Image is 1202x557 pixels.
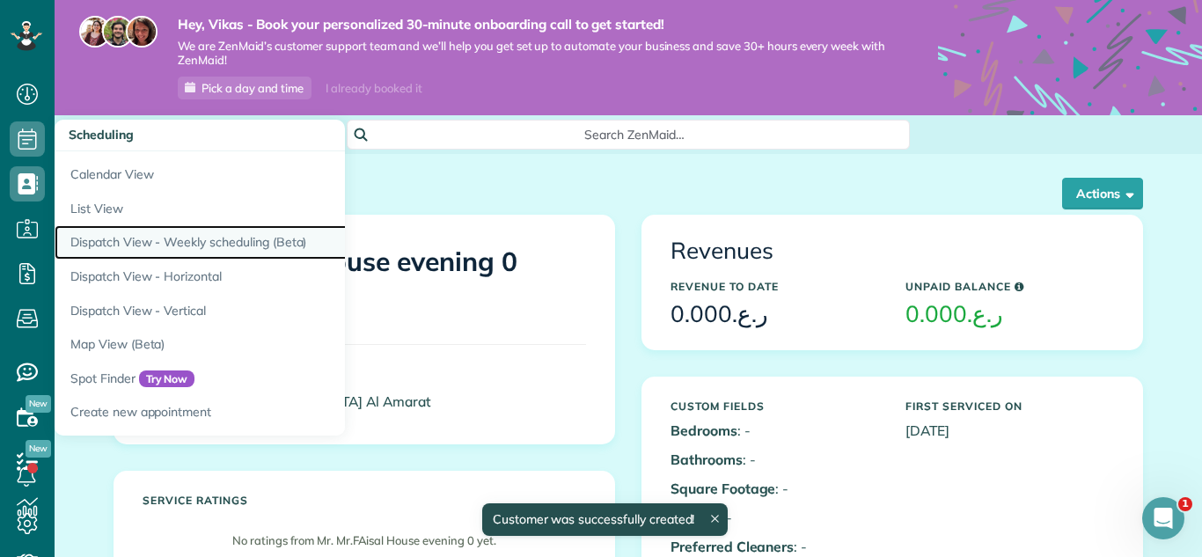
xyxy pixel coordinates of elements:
b: Bedrooms [671,421,737,439]
span: New [26,395,51,413]
p: [DATE] [905,421,1114,441]
b: Preferred Cleaners [671,538,794,555]
div: Customer was successfully created! [482,503,729,536]
span: New [26,440,51,458]
p: : - [671,508,879,528]
h5: Unpaid Balance [905,281,1114,292]
span: Try Now [139,370,195,388]
a: Dispatch View - Weekly scheduling (Beta) [55,225,495,260]
a: List View [55,192,495,226]
span: 1 [1178,497,1192,511]
a: Dispatch View - Horizontal [55,260,495,294]
p: : - [671,421,879,441]
a: Spot FinderTry Now [55,362,495,396]
span: We are ZenMaid’s customer support team and we’ll help you get set up to automate your business an... [178,39,885,69]
p: : - [671,479,879,499]
a: Map View (Beta) [55,327,495,362]
h3: Revenues [671,238,1114,264]
h5: Service ratings [143,495,586,506]
p: : - [671,450,879,470]
div: I already booked it [315,77,432,99]
p: : - [671,537,879,557]
b: Bathrooms [671,451,743,468]
b: Square Footage [671,480,775,497]
h3: ر.ع.0.000 [671,302,879,327]
h1: Mr. Mr.FAisal House evening 0 [143,247,586,309]
a: Create new appointment [55,395,495,436]
span: Pick a day and time [202,81,304,95]
p: No ratings from Mr. Mr.FAisal House evening 0 yet. [151,532,577,549]
h5: First Serviced On [905,400,1114,412]
img: jorge-587dff0eeaa6aab1f244e6dc62b8924c3b6ad411094392a53c71c6c4a576187d.jpg [102,16,134,48]
iframe: Intercom live chat [1142,497,1184,539]
h3: ر.ع.0.000 [905,302,1114,327]
a: Pick a day and time [178,77,311,99]
button: Actions [1062,178,1143,209]
h5: Service Address [143,371,586,383]
strong: Hey, Vikas - Book your personalized 30-minute onboarding call to get started! [178,16,885,33]
span: Scheduling [69,127,134,143]
a: Dispatch View - Vertical [55,294,495,328]
img: maria-72a9807cf96188c08ef61303f053569d2e2a8a1cde33d635c8a3ac13582a053d.jpg [79,16,111,48]
img: michelle-19f622bdf1676172e81f8f8fba1fb50e276960ebfe0243fe18214015130c80e4.jpg [126,16,158,48]
h5: Custom Fields [671,400,879,412]
h5: Revenue to Date [671,281,879,292]
a: Calendar View [55,151,495,192]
